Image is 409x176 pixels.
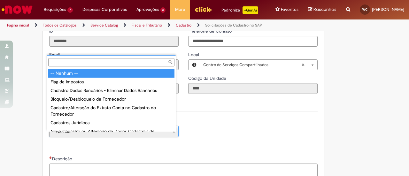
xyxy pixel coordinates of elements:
ul: Tipo da Solicitação [47,68,176,132]
div: Flag de Impostos [48,78,174,86]
div: Cadastro Dados Bancários - Eliminar Dados Bancários [48,86,174,95]
div: -- Nenhum -- [48,69,174,78]
div: Bloqueio/Desbloqueio de Fornecedor [48,95,174,103]
div: Cadastros Jurídicos [48,119,174,127]
div: Cadastro/Alteração do Extrato Conta no Cadastro do Fornecedor [48,103,174,119]
div: Novo Cadastro ou Alteração de Dados Cadastrais de Funcionário [48,127,174,142]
